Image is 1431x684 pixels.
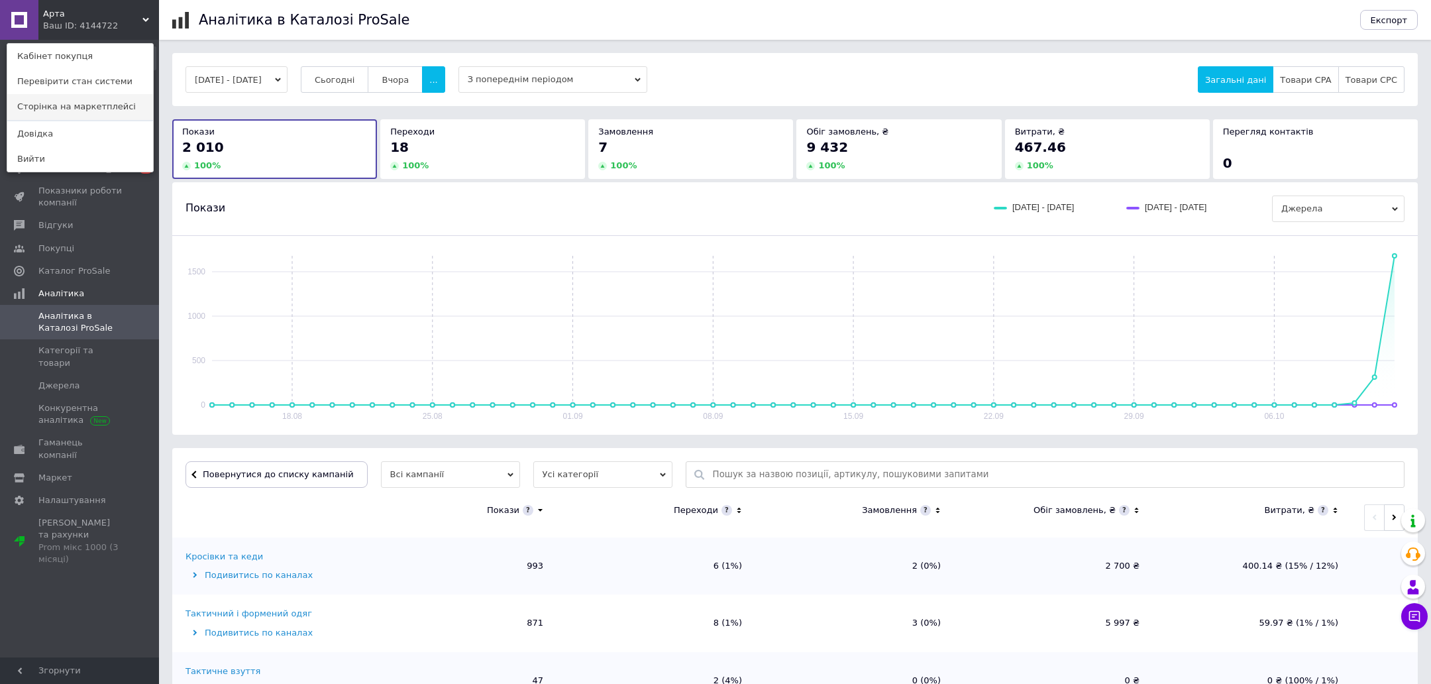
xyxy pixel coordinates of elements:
[533,461,672,488] span: Усі категорії
[674,504,718,516] div: Переходи
[954,595,1153,652] td: 5 997 ₴
[598,139,608,155] span: 7
[185,608,312,620] div: Тактичний і формений одяг
[199,12,409,28] h1: Аналітика в Каталозі ProSale
[1015,139,1066,155] span: 467.46
[423,412,443,421] text: 25.08
[381,461,520,488] span: Всі кампанії
[390,139,409,155] span: 18
[390,127,435,137] span: Переходи
[7,121,153,146] a: Довідка
[194,160,221,170] span: 100 %
[368,66,423,93] button: Вчора
[185,665,260,677] div: Тактичне взуття
[556,538,755,595] td: 6 (1%)
[818,160,845,170] span: 100 %
[38,517,123,565] span: [PERSON_NAME] та рахунки
[201,400,205,410] text: 0
[429,75,437,85] span: ...
[185,569,354,581] div: Подивитись по каналах
[185,461,368,488] button: Повернутися до списку кампаній
[38,219,73,231] span: Відгуки
[187,312,205,321] text: 1000
[563,412,583,421] text: 01.09
[598,127,653,137] span: Замовлення
[610,160,637,170] span: 100 %
[1223,155,1232,171] span: 0
[843,412,863,421] text: 15.09
[38,472,72,484] span: Маркет
[1360,10,1418,30] button: Експорт
[806,127,888,137] span: Обіг замовлень, ₴
[38,265,110,277] span: Каталог ProSale
[38,185,123,209] span: Показники роботи компанії
[713,462,1397,487] input: Пошук за назвою позиції, артикулу, пошуковими запитами
[1033,504,1116,516] div: Обіг замовлень, ₴
[954,538,1153,595] td: 2 700 ₴
[182,139,224,155] span: 2 010
[38,288,84,300] span: Аналітика
[192,356,205,365] text: 500
[984,412,1004,421] text: 22.09
[1280,75,1331,85] span: Товари CPA
[1264,504,1314,516] div: Витрати, ₴
[1273,66,1338,93] button: Товари CPA
[38,380,79,392] span: Джерела
[755,595,954,652] td: 3 (0%)
[185,627,354,639] div: Подивитись по каналах
[1198,66,1273,93] button: Загальні дані
[358,538,556,595] td: 993
[38,402,123,426] span: Конкурентна аналітика
[315,75,355,85] span: Сьогодні
[43,8,142,20] span: Арта
[185,551,263,563] div: Кросівки та кеди
[38,541,123,565] div: Prom мікс 1000 (3 місяці)
[487,504,519,516] div: Покази
[1153,595,1351,652] td: 59.97 ₴ (1% / 1%)
[43,20,99,32] div: Ваш ID: 4144722
[458,66,647,93] span: З попереднім періодом
[1371,15,1408,25] span: Експорт
[7,44,153,69] a: Кабінет покупця
[1264,412,1284,421] text: 06.10
[185,66,288,93] button: [DATE] - [DATE]
[1272,196,1404,222] span: Джерела
[1153,538,1351,595] td: 400.14 ₴ (15% / 12%)
[301,66,369,93] button: Сьогодні
[38,310,123,334] span: Аналітика в Каталозі ProSale
[182,127,215,137] span: Покази
[422,66,445,93] button: ...
[1223,127,1314,137] span: Перегляд контактів
[203,469,354,479] span: Повернутися до списку кампаній
[703,412,723,421] text: 08.09
[1027,160,1053,170] span: 100 %
[402,160,429,170] span: 100 %
[282,412,302,421] text: 18.08
[1401,603,1428,630] button: Чат з покупцем
[38,494,106,506] span: Налаштування
[556,595,755,652] td: 8 (1%)
[1338,66,1404,93] button: Товари CPC
[1124,412,1144,421] text: 29.09
[382,75,409,85] span: Вчора
[755,538,954,595] td: 2 (0%)
[187,267,205,276] text: 1500
[358,595,556,652] td: 871
[38,345,123,369] span: Категорії та товари
[7,94,153,119] a: Сторінка на маркетплейсі
[38,243,74,255] span: Покупці
[862,504,917,516] div: Замовлення
[38,437,123,461] span: Гаманець компанії
[806,139,848,155] span: 9 432
[1346,75,1397,85] span: Товари CPC
[1015,127,1065,137] span: Витрати, ₴
[185,201,225,215] span: Покази
[1205,75,1266,85] span: Загальні дані
[7,146,153,172] a: Вийти
[7,69,153,94] a: Перевірити стан системи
